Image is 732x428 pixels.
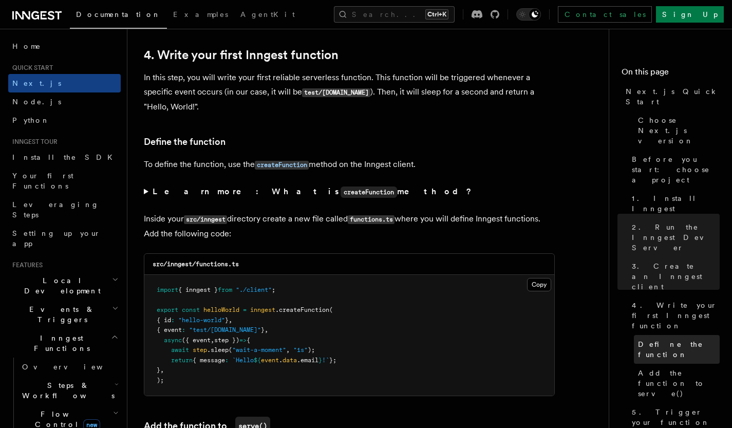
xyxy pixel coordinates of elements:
span: Events & Triggers [8,304,112,325]
span: ); [308,346,315,353]
span: Documentation [76,10,161,18]
span: export [157,306,178,313]
span: Inngest Functions [8,333,111,353]
a: 4. Write your first Inngest function [628,296,720,335]
span: const [182,306,200,313]
span: .sleep [207,346,229,353]
span: Choose Next.js version [638,115,720,146]
a: 2. Run the Inngest Dev Server [628,218,720,257]
a: Add the function to serve() [634,364,720,403]
span: 2. Run the Inngest Dev Server [632,222,720,253]
a: Documentation [70,3,167,29]
span: "./client" [236,286,272,293]
kbd: Ctrl+K [425,9,448,20]
span: from [218,286,232,293]
span: Add the function to serve() [638,368,720,399]
span: { inngest } [178,286,218,293]
span: ); [157,377,164,384]
a: createFunction [255,159,309,169]
span: .email [297,357,318,364]
span: : [182,326,185,333]
a: Next.js Quick Start [622,82,720,111]
span: 3. Create an Inngest client [632,261,720,292]
span: Setting up your app [12,229,101,248]
span: async [164,337,182,344]
span: Next.js Quick Start [626,86,720,107]
p: Inside your directory create a new file called where you will define Inngest functions. Add the f... [144,212,555,241]
span: Features [8,261,43,269]
span: , [286,346,290,353]
span: { id [157,317,171,324]
span: step }) [214,337,239,344]
span: Before you start: choose a project [632,154,720,185]
span: ( [329,306,333,313]
a: AgentKit [234,3,301,28]
span: helloWorld [203,306,239,313]
span: Home [12,41,41,51]
span: { event [157,326,182,333]
span: await [171,346,189,353]
code: createFunction [255,161,309,170]
span: data [283,357,297,364]
span: = [243,306,247,313]
span: Overview [22,363,128,371]
span: `Hello [232,357,254,364]
a: Python [8,111,121,129]
span: inngest [250,306,275,313]
span: Local Development [8,275,112,296]
a: 3. Create an Inngest client [628,257,720,296]
code: functions.ts [348,215,395,224]
span: Leveraging Steps [12,200,99,219]
button: Local Development [8,271,121,300]
span: "hello-world" [178,317,225,324]
a: Choose Next.js version [634,111,720,150]
span: Next.js [12,79,61,87]
span: , [229,317,232,324]
a: Overview [18,358,121,376]
span: } [261,326,265,333]
span: } [157,366,160,374]
a: Your first Functions [8,166,121,195]
button: Copy [527,278,551,291]
button: Events & Triggers [8,300,121,329]
code: createFunction [341,187,397,198]
span: { [247,337,250,344]
span: => [239,337,247,344]
span: 1. Install Inngest [632,193,720,214]
span: : [225,357,229,364]
a: Contact sales [558,6,652,23]
span: .createFunction [275,306,329,313]
span: } [318,357,322,364]
span: ({ event [182,337,211,344]
button: Toggle dark mode [516,8,541,21]
span: , [211,337,214,344]
a: Before you start: choose a project [628,150,720,189]
span: } [225,317,229,324]
span: ; [272,286,275,293]
span: ( [229,346,232,353]
a: Node.js [8,92,121,111]
p: To define the function, use the method on the Inngest client. [144,157,555,172]
span: Your first Functions [12,172,73,190]
a: Setting up your app [8,224,121,253]
a: Sign Up [656,6,724,23]
a: 1. Install Inngest [628,189,720,218]
span: Examples [173,10,228,18]
span: Install the SDK [12,153,119,161]
a: Next.js [8,74,121,92]
a: Examples [167,3,234,28]
a: Define the function [144,135,226,149]
code: test/[DOMAIN_NAME] [302,88,370,97]
code: src/inngest [184,215,227,224]
span: : [171,317,175,324]
span: , [265,326,268,333]
span: "1s" [293,346,308,353]
span: event [261,357,279,364]
button: Search...Ctrl+K [334,6,455,23]
span: return [171,357,193,364]
p: In this step, you will write your first reliable serverless function. This function will be trigg... [144,70,555,114]
summary: Learn more: What iscreateFunctionmethod? [144,184,555,199]
span: Define the function [638,339,720,360]
a: Install the SDK [8,148,121,166]
span: }; [329,357,336,364]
